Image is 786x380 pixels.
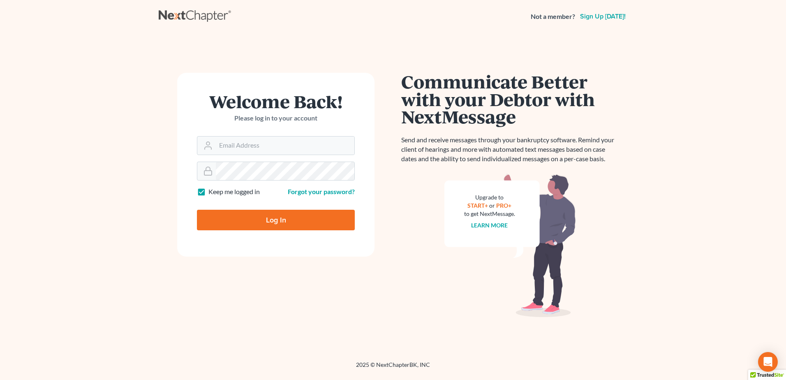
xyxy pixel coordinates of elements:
[490,202,495,209] span: or
[401,73,619,125] h1: Communicate Better with your Debtor with NextMessage
[497,202,512,209] a: PRO+
[197,93,355,110] h1: Welcome Back!
[197,114,355,123] p: Please log in to your account
[758,352,778,372] div: Open Intercom Messenger
[472,222,508,229] a: Learn more
[208,187,260,197] label: Keep me logged in
[197,210,355,230] input: Log In
[578,13,627,20] a: Sign up [DATE]!
[216,137,354,155] input: Email Address
[401,135,619,164] p: Send and receive messages through your bankruptcy software. Remind your client of hearings and mo...
[468,202,488,209] a: START+
[464,210,515,218] div: to get NextMessage.
[531,12,575,21] strong: Not a member?
[464,193,515,202] div: Upgrade to
[444,174,576,317] img: nextmessage_bg-59042aed3d76b12b5cd301f8e5b87938c9018125f34e5fa2b7a6b67550977c72.svg
[159,361,627,375] div: 2025 © NextChapterBK, INC
[288,188,355,195] a: Forgot your password?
